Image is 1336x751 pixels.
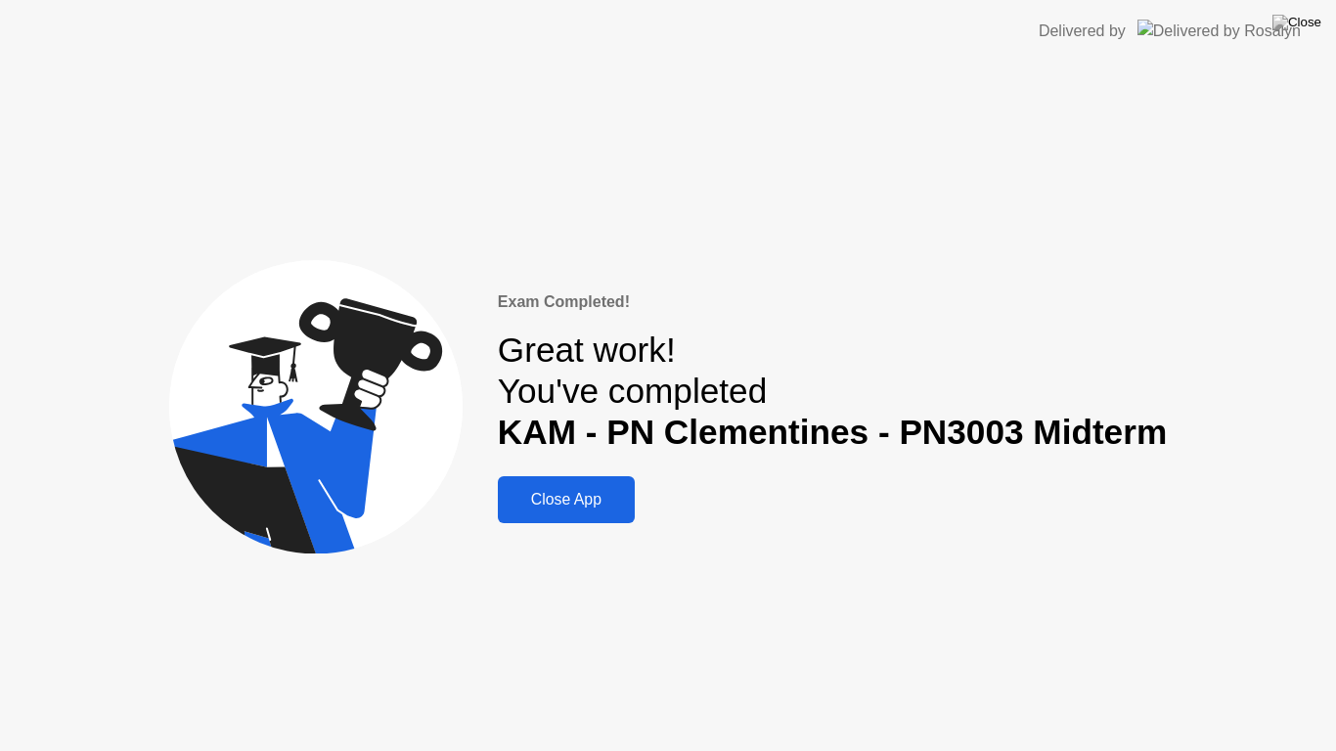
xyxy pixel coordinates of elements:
[1039,20,1126,43] div: Delivered by
[504,491,629,508] div: Close App
[1137,20,1301,42] img: Delivered by Rosalyn
[498,413,1167,451] b: KAM - PN Clementines - PN3003 Midterm
[498,476,635,523] button: Close App
[1272,15,1321,30] img: Close
[498,290,1167,314] div: Exam Completed!
[498,330,1167,454] div: Great work! You've completed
